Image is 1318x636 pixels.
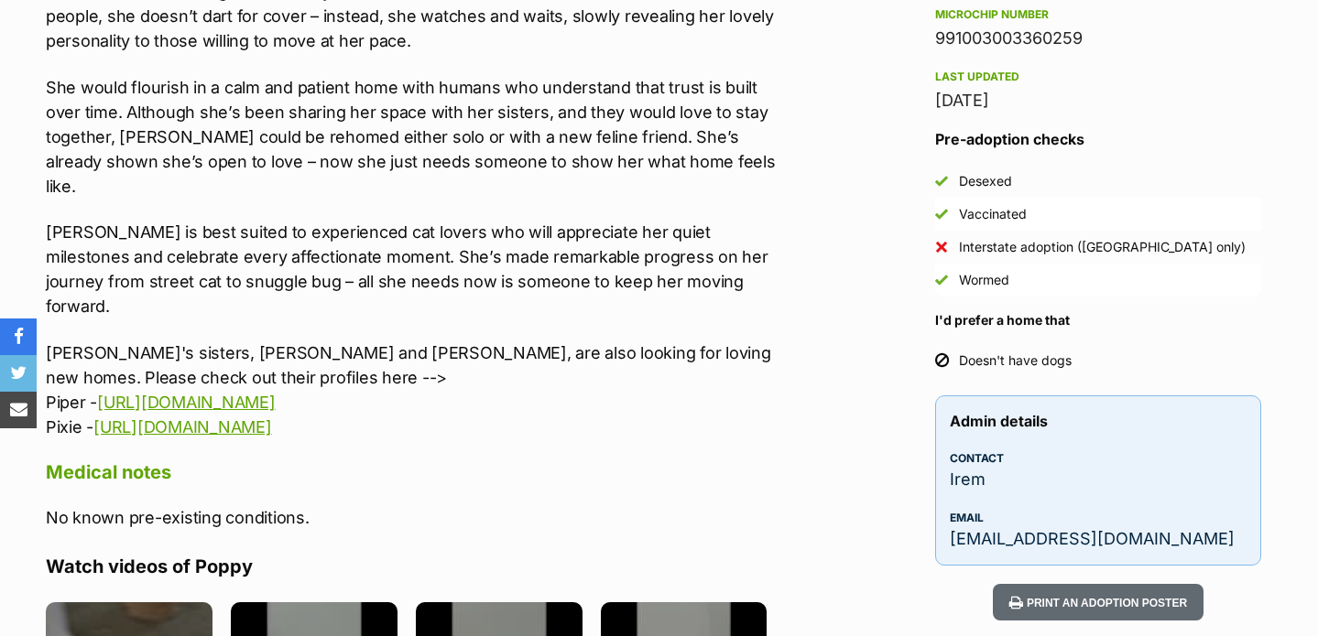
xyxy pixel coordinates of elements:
a: [URL][DOMAIN_NAME] [97,393,275,412]
div: Last updated [935,70,1261,84]
img: No [935,241,948,253]
a: [URL][DOMAIN_NAME] [93,417,271,437]
h3: Admin details [950,410,1247,432]
p: [EMAIL_ADDRESS][DOMAIN_NAME] [950,526,1247,551]
p: [PERSON_NAME]'s sisters, [PERSON_NAME] and [PERSON_NAME], are also looking for loving new homes. ... [46,340,785,439]
p: Irem [950,467,1247,491]
div: Vaccinated [959,205,1027,223]
div: Interstate adoption ([GEOGRAPHIC_DATA] only) [959,238,1246,256]
div: Doesn't have dogs [959,351,1072,370]
p: Email [950,510,1247,526]
img: Yes [935,274,948,286]
div: 991003003360259 [935,26,1261,51]
p: Contact [950,450,1247,467]
button: Print an adoption poster [993,584,1204,621]
p: [PERSON_NAME] is best suited to experienced cat lovers who will appreciate her quiet milestones a... [46,220,785,318]
h4: I'd prefer a home that [935,311,1261,329]
div: [DATE] [935,88,1261,113]
div: Wormed [959,271,1009,289]
p: She would flourish in a calm and patient home with humans who understand that trust is built over... [46,75,785,199]
h4: Watch videos of Poppy [46,555,785,578]
div: Desexed [959,172,1012,190]
div: Microchip number [935,7,1261,22]
p: No known pre-existing conditions. [46,505,785,530]
img: Yes [935,175,948,188]
h4: Medical notes [46,460,785,484]
img: Yes [935,208,948,221]
h3: Pre-adoption checks [935,128,1261,150]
